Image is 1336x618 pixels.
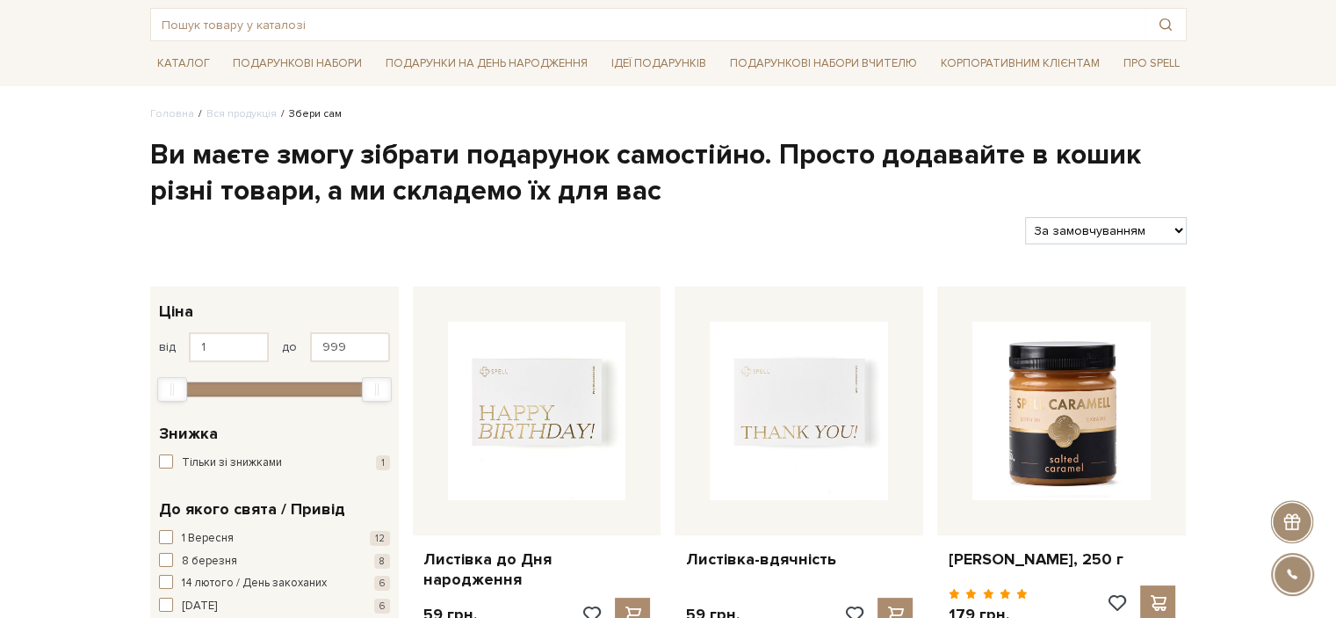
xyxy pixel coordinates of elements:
a: Вся продукція [206,107,277,120]
span: Знижка [159,422,218,446]
div: Min [157,377,187,402]
a: Каталог [150,50,217,77]
img: Листівка до Дня народження [448,322,626,500]
button: [DATE] 6 [159,598,390,615]
span: 6 [374,576,390,591]
a: Ідеї подарунків [604,50,713,77]
span: 1 [376,455,390,470]
span: 8 [374,554,390,569]
input: Ціна [310,332,390,362]
span: 12 [370,531,390,546]
a: Листівка-вдячність [685,549,913,570]
span: Тільки зі знижками [182,454,282,472]
h1: Ви маєте змогу зібрати подарунок самостійно. Просто додавайте в кошик різні товари, а ми складемо... [150,137,1187,210]
button: 14 лютого / День закоханих 6 [159,575,390,593]
span: 6 [374,599,390,614]
button: Пошук товару у каталозі [1145,9,1186,40]
button: 8 березня 8 [159,553,390,571]
span: до [282,339,297,355]
button: Тільки зі знижками 1 [159,454,390,472]
input: Пошук товару у каталозі [151,9,1145,40]
span: 14 лютого / День закоханих [182,575,327,593]
a: Подарункові набори [226,50,369,77]
span: [DATE] [182,598,217,615]
span: До якого свята / Привід [159,498,345,521]
a: Подарунки на День народження [379,50,595,77]
a: [PERSON_NAME], 250 г [948,549,1175,570]
a: Подарункові набори Вчителю [723,48,924,78]
button: 1 Вересня 12 [159,530,390,548]
span: від [159,339,176,355]
li: Збери сам [277,106,342,122]
a: Головна [150,107,194,120]
span: Ціна [159,300,193,324]
span: 8 березня [182,553,237,571]
span: 1 Вересня [182,530,234,548]
div: Max [362,377,392,402]
a: Корпоративним клієнтам [934,50,1107,77]
a: Про Spell [1116,50,1186,77]
input: Ціна [189,332,269,362]
img: Листівка-вдячність [710,322,888,500]
a: Листівка до Дня народження [423,549,651,591]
